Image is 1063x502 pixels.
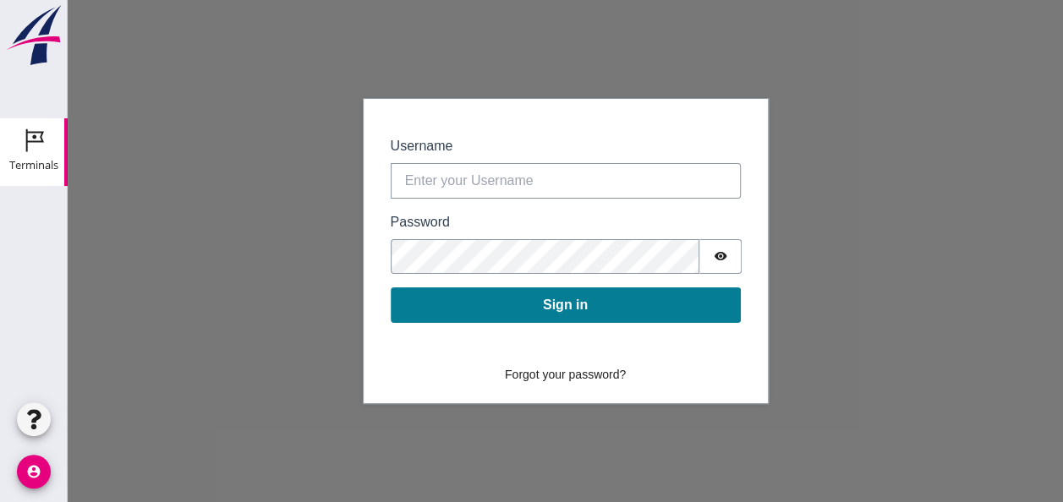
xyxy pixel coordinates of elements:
label: Username [323,136,673,156]
button: Sign in [323,287,673,323]
input: Enter your Username [323,163,673,199]
label: Password [323,212,673,232]
button: Show password [632,239,674,274]
button: Forgot your password? [426,360,569,390]
i: account_circle [17,455,51,488]
img: logo-small.a267ee39.svg [3,4,64,67]
div: Terminals [9,160,58,171]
